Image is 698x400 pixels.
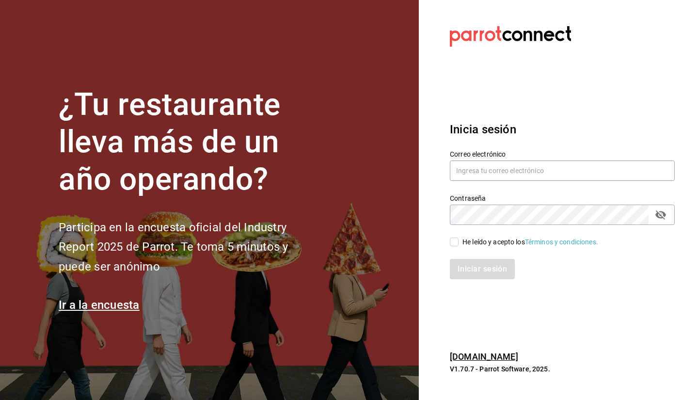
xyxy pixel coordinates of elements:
a: [DOMAIN_NAME] [450,352,518,362]
input: Ingresa tu correo electrónico [450,160,675,181]
button: passwordField [652,207,669,223]
h2: Participa en la encuesta oficial del Industry Report 2025 de Parrot. Te toma 5 minutos y puede se... [59,218,320,277]
div: He leído y acepto los [462,237,598,247]
h3: Inicia sesión [450,121,675,138]
label: Contraseña [450,195,675,202]
h1: ¿Tu restaurante lleva más de un año operando? [59,86,320,198]
a: Términos y condiciones. [525,238,598,246]
a: Ir a la encuesta [59,298,140,312]
label: Correo electrónico [450,151,675,158]
p: V1.70.7 - Parrot Software, 2025. [450,364,675,374]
